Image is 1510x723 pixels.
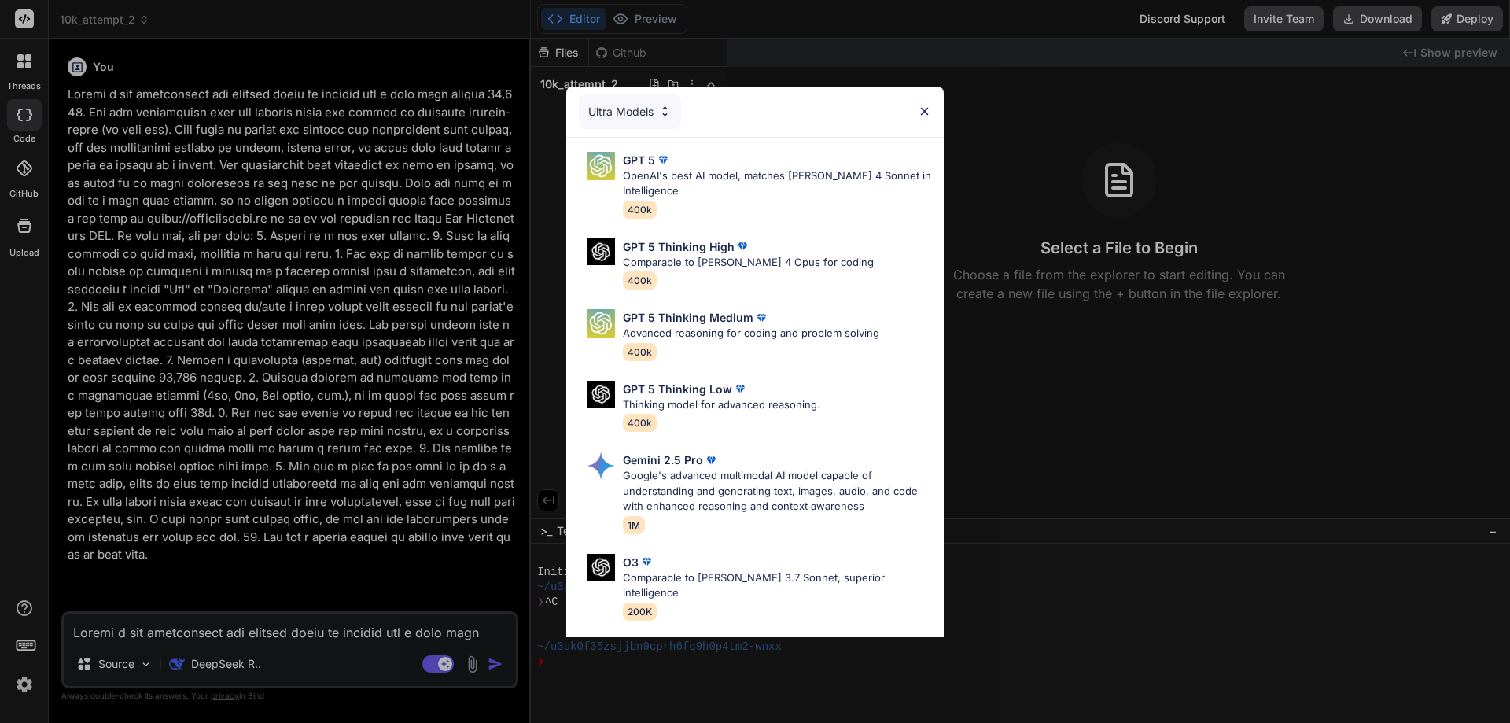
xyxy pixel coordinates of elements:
[587,238,615,266] img: Pick Models
[623,343,657,361] span: 400k
[623,152,655,168] p: GPT 5
[732,381,748,397] img: premium
[623,570,931,601] p: Comparable to [PERSON_NAME] 3.7 Sonnet, superior intelligence
[623,326,879,341] p: Advanced reasoning for coding and problem solving
[623,516,645,534] span: 1M
[623,309,753,326] p: GPT 5 Thinking Medium
[623,271,657,290] span: 400k
[735,238,750,254] img: premium
[703,452,719,468] img: premium
[587,452,615,480] img: Pick Models
[623,468,931,515] p: Google's advanced multimodal AI model capable of understanding and generating text, images, audio...
[623,201,657,219] span: 400k
[753,310,769,326] img: premium
[623,168,931,199] p: OpenAI's best AI model, matches [PERSON_NAME] 4 Sonnet in Intelligence
[655,152,671,168] img: premium
[587,554,615,581] img: Pick Models
[587,381,615,408] img: Pick Models
[623,452,703,468] p: Gemini 2.5 Pro
[623,603,657,621] span: 200K
[579,94,681,129] div: Ultra Models
[658,105,672,118] img: Pick Models
[918,105,931,118] img: close
[623,255,874,271] p: Comparable to [PERSON_NAME] 4 Opus for coding
[587,309,615,338] img: Pick Models
[587,152,615,180] img: Pick Models
[639,554,654,570] img: premium
[623,381,732,397] p: GPT 5 Thinking Low
[623,397,820,413] p: Thinking model for advanced reasoning.
[623,554,639,570] p: O3
[623,414,657,432] span: 400k
[623,238,735,255] p: GPT 5 Thinking High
